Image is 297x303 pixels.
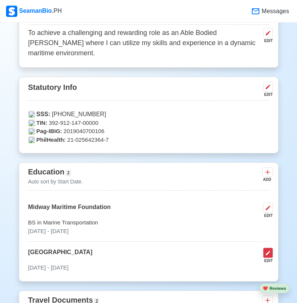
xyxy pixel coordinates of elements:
[28,80,269,101] div: Statutory Info
[260,38,273,44] div: EDIT
[28,227,269,236] p: [DATE] - [DATE]
[28,248,93,264] p: [GEOGRAPHIC_DATA]
[6,6,62,17] div: SeamanBio
[28,136,269,144] p: 21-025642364-7
[52,8,62,14] span: .PH
[28,178,83,186] p: Auto sort by Start Date.
[28,110,269,119] p: [PHONE_NUMBER]
[28,28,260,58] p: To achieve a challenging and rewarding role as an Able Bodied [PERSON_NAME] where I can utilize m...
[260,7,289,16] span: Messages
[260,258,273,264] div: EDIT
[28,168,65,176] span: Education
[66,170,71,176] span: 2
[262,177,271,182] div: ADD
[28,127,269,136] p: 2019040700106
[28,203,111,218] p: Midway Maritime Foundation
[37,110,50,119] span: SSS:
[260,213,273,218] div: EDIT
[263,286,268,291] span: heart
[37,136,66,144] span: PhilHealth:
[28,264,269,272] p: [DATE] - [DATE]
[37,119,47,127] span: TIN:
[259,283,289,294] button: heartReviews
[37,127,62,136] span: Pag-IBIG:
[260,92,273,97] div: EDIT
[28,218,269,227] p: BS in Marine Transportation
[6,6,17,17] img: Logo
[28,119,269,127] p: 392-912-147-00000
